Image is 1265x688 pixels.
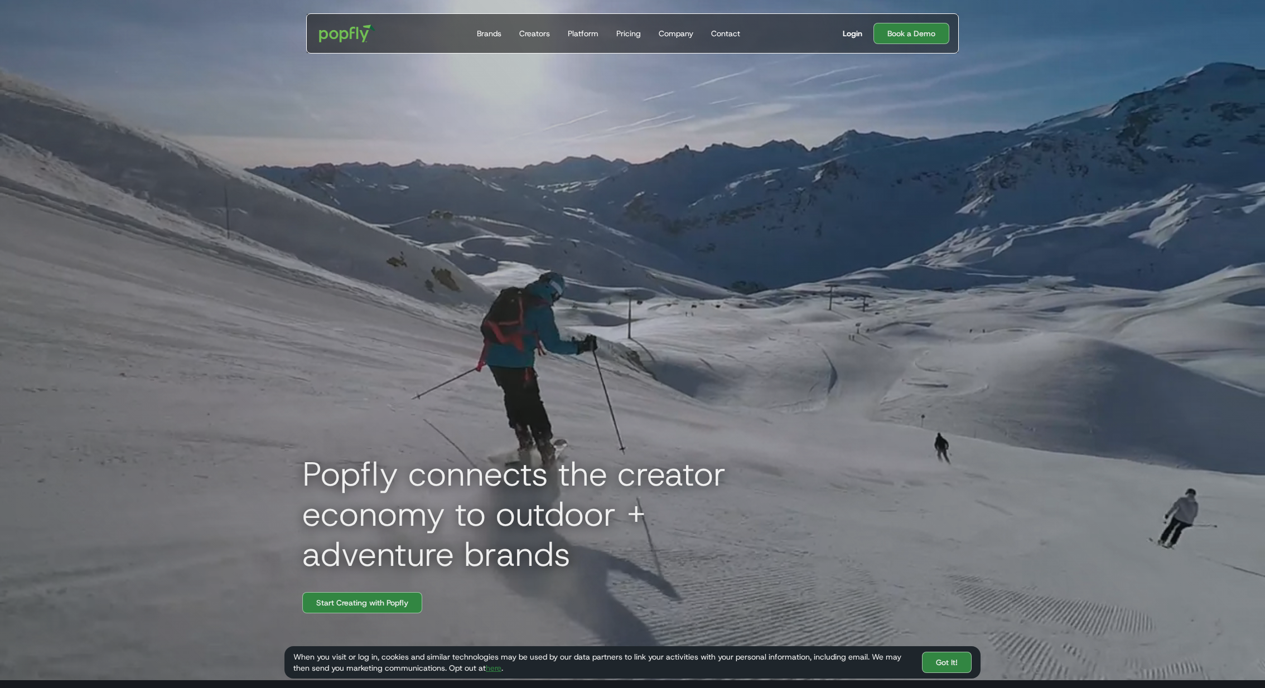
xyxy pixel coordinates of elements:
[654,14,698,53] a: Company
[568,28,598,39] div: Platform
[519,28,550,39] div: Creators
[873,23,949,44] a: Book a Demo
[843,28,862,39] div: Login
[711,28,740,39] div: Contact
[612,14,645,53] a: Pricing
[311,17,383,50] a: home
[486,663,501,673] a: here
[707,14,745,53] a: Contact
[838,28,867,39] a: Login
[477,28,501,39] div: Brands
[616,28,641,39] div: Pricing
[563,14,603,53] a: Platform
[659,28,693,39] div: Company
[293,454,795,574] h1: Popfly connects the creator economy to outdoor + adventure brands
[515,14,554,53] a: Creators
[293,651,913,674] div: When you visit or log in, cookies and similar technologies may be used by our data partners to li...
[302,592,422,613] a: Start Creating with Popfly
[922,652,972,673] a: Got It!
[472,14,506,53] a: Brands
